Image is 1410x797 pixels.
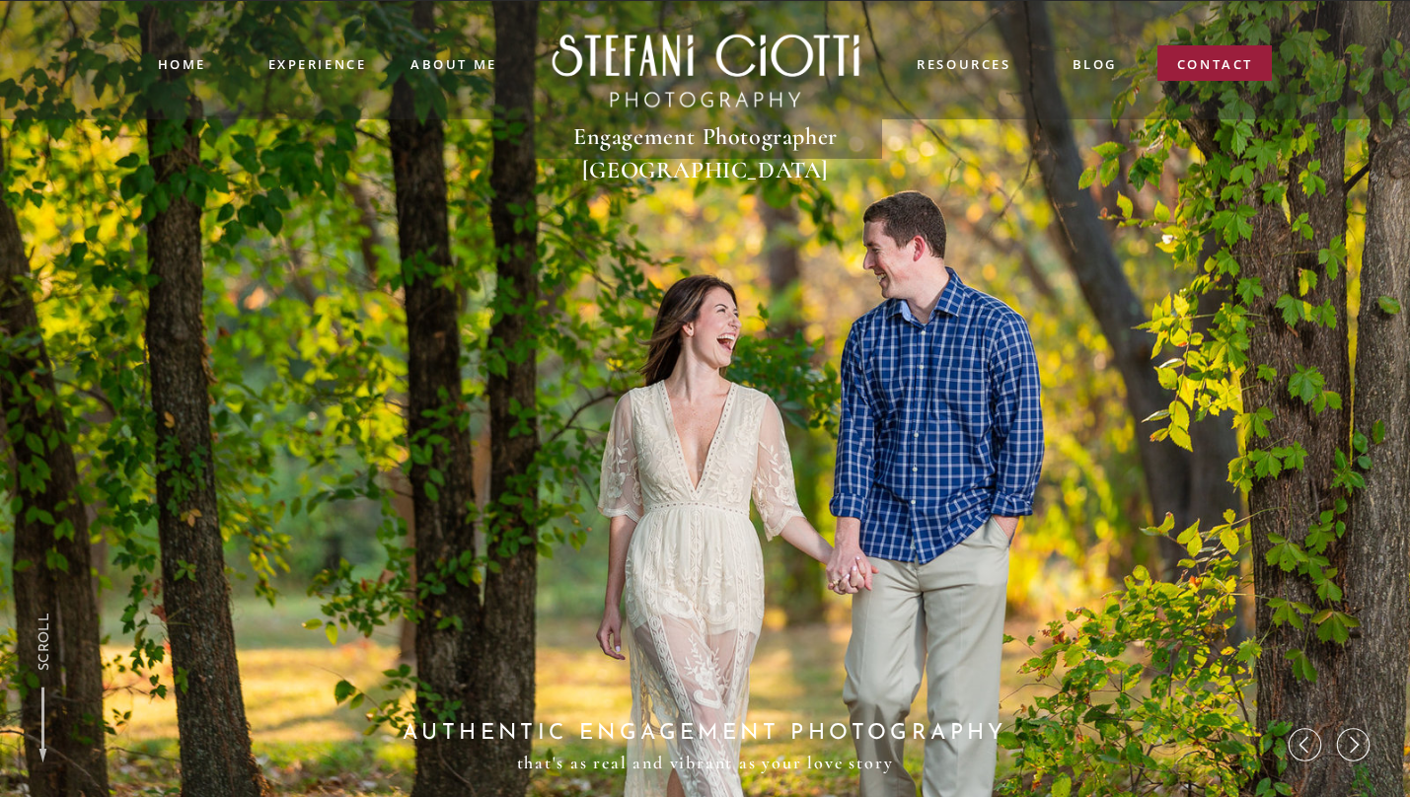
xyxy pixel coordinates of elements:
[386,716,1025,745] h2: AUTHENTIC ENGAGEMENT PHOTOGRAPHY
[498,747,913,778] p: that's as real and vibrant as your love story
[1177,54,1254,83] a: contact
[410,54,498,72] a: ABOUT me
[916,54,1013,77] a: resources
[32,612,53,671] a: SCROLL
[158,54,205,73] a: Home
[530,120,882,155] h1: Engagement Photographer [GEOGRAPHIC_DATA]
[1073,54,1117,77] a: blog
[268,54,366,70] a: experience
